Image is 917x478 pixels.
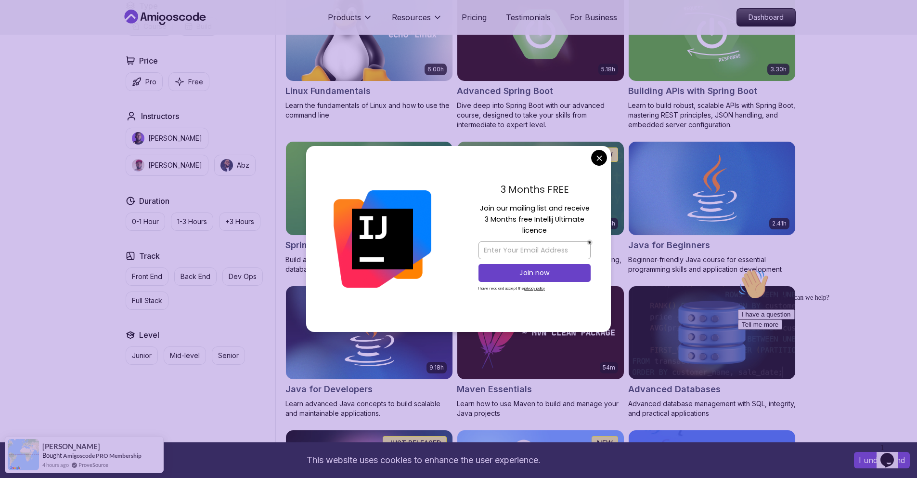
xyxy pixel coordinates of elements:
[177,217,207,226] p: 1-3 Hours
[170,351,200,360] p: Mid-level
[126,267,168,286] button: Front End
[770,66,787,73] p: 3.30h
[628,255,796,274] p: Beginner-friendly Java course for essential programming skills and application development
[126,346,158,365] button: Junior
[126,72,163,91] button: Pro
[4,4,35,35] img: :wave:
[629,286,795,380] img: Advanced Databases card
[392,12,442,31] button: Resources
[132,296,162,305] p: Full Stack
[4,44,61,54] button: I have a question
[457,142,624,235] img: Spring Data JPA card
[285,286,453,419] a: Java for Developers card9.18hJava for DevelopersLearn advanced Java concepts to build scalable an...
[139,195,169,207] h2: Duration
[145,77,156,87] p: Pro
[772,220,787,227] p: 2.41h
[8,439,39,470] img: provesource social proof notification image
[42,461,69,469] span: 4 hours ago
[219,212,260,231] button: +3 Hours
[737,9,795,26] p: Dashboard
[132,217,159,226] p: 0-1 Hour
[457,101,624,130] p: Dive deep into Spring Boot with our advanced course, designed to take your skills from intermedia...
[212,346,245,365] button: Senior
[132,272,162,281] p: Front End
[285,239,396,252] h2: Spring Boot for Beginners
[164,346,206,365] button: Mid-level
[388,438,441,448] p: JUST RELEASED
[570,12,617,23] a: For Business
[457,399,624,418] p: Learn how to use Maven to build and manage your Java projects
[126,128,208,149] button: instructor img[PERSON_NAME]
[628,84,757,98] h2: Building APIs with Spring Boot
[392,12,431,23] p: Resources
[457,84,553,98] h2: Advanced Spring Boot
[148,133,202,143] p: [PERSON_NAME]
[628,101,796,130] p: Learn to build robust, scalable APIs with Spring Boot, mastering REST principles, JSON handling, ...
[132,351,152,360] p: Junior
[285,141,453,274] a: Spring Boot for Beginners card1.67hNEWSpring Boot for BeginnersBuild a CRUD API with Spring Boot ...
[328,12,361,23] p: Products
[457,141,624,274] a: Spring Data JPA card6.65hNEWSpring Data JPAMaster database management, advanced querying, and exp...
[222,267,263,286] button: Dev Ops
[457,286,624,419] a: Maven Essentials card54mMaven EssentialsLearn how to use Maven to build and manage your Java proj...
[229,272,257,281] p: Dev Ops
[4,4,177,65] div: 👋Hi! How can we help?I have a questionTell me more
[225,217,254,226] p: +3 Hours
[4,54,48,65] button: Tell me more
[854,452,910,468] button: Accept cookies
[736,8,796,27] a: Dashboard
[126,292,168,310] button: Full Stack
[139,329,159,341] h2: Level
[285,383,373,396] h2: Java for Developers
[429,364,444,372] p: 9.18h
[148,160,202,170] p: [PERSON_NAME]
[597,438,613,448] p: NEW
[462,12,487,23] a: Pricing
[78,461,108,469] a: ProveSource
[188,77,203,87] p: Free
[628,141,796,274] a: Java for Beginners card2.41hJava for BeginnersBeginner-friendly Java course for essential program...
[141,110,179,122] h2: Instructors
[214,155,256,176] button: instructor imgAbz
[328,12,373,31] button: Products
[139,55,158,66] h2: Price
[457,383,532,396] h2: Maven Essentials
[506,12,551,23] a: Testimonials
[734,265,907,435] iframe: chat widget
[42,451,62,459] span: Bought
[42,442,100,451] span: [PERSON_NAME]
[877,439,907,468] iframe: chat widget
[628,286,796,419] a: Advanced Databases cardAdvanced DatabasesAdvanced database management with SQL, integrity, and pr...
[628,383,721,396] h2: Advanced Databases
[285,399,453,418] p: Learn advanced Java concepts to build scalable and maintainable applications.
[427,66,444,73] p: 6.00h
[601,66,615,73] p: 5.18h
[174,267,217,286] button: Back End
[457,286,624,380] img: Maven Essentials card
[629,142,795,235] img: Java for Beginners card
[132,159,144,172] img: instructor img
[628,239,710,252] h2: Java for Beginners
[218,351,239,360] p: Senior
[132,132,144,145] img: instructor img
[7,450,840,471] div: This website uses cookies to enhance the user experience.
[139,250,160,262] h2: Track
[171,212,213,231] button: 1-3 Hours
[603,364,615,372] p: 54m
[220,159,233,172] img: instructor img
[4,29,95,36] span: Hi! How can we help?
[181,272,210,281] p: Back End
[63,452,142,459] a: Amigoscode PRO Membership
[628,399,796,418] p: Advanced database management with SQL, integrity, and practical applications
[237,160,249,170] p: Abz
[168,72,209,91] button: Free
[286,142,452,235] img: Spring Boot for Beginners card
[126,155,208,176] button: instructor img[PERSON_NAME]
[126,212,165,231] button: 0-1 Hour
[285,255,453,274] p: Build a CRUD API with Spring Boot and PostgreSQL database using Spring Data JPA and Spring AI
[285,84,371,98] h2: Linux Fundamentals
[286,286,452,380] img: Java for Developers card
